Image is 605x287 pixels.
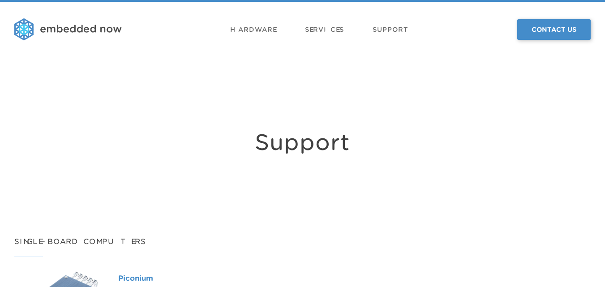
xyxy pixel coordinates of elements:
[14,235,591,257] h2: Single-Board Computers
[373,16,408,43] a: Support
[14,129,591,156] h1: Support
[14,18,122,41] img: logo.png
[517,19,591,40] a: Contact Us
[230,16,276,43] a: Hardware
[305,16,344,43] a: Services
[118,274,153,283] a: Piconium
